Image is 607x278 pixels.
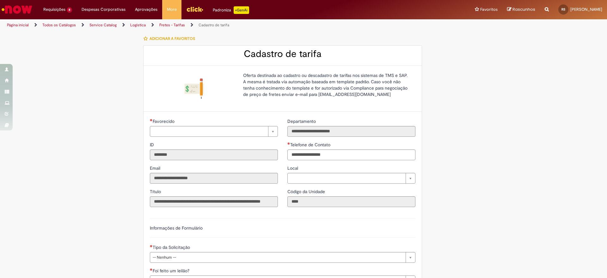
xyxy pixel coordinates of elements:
[150,142,155,148] label: Somente leitura - ID
[153,118,176,124] span: Necessários - Favorecido
[153,252,402,262] span: -- Nenhum --
[159,22,185,28] a: Fretes - Tarifas
[150,142,155,148] span: Somente leitura - ID
[287,118,317,124] label: Somente leitura - Departamento
[287,142,290,145] span: Obrigatório Preenchido
[213,6,249,14] div: Padroniza
[287,188,326,195] label: Somente leitura - Código da Unidade
[150,119,153,121] span: Necessários
[150,49,415,59] h2: Cadastro de tarifa
[7,22,29,28] a: Página inicial
[287,173,415,184] a: Limpar campo Local
[150,126,278,137] a: Limpar campo Favorecido
[507,7,535,13] a: Rascunhos
[150,36,195,41] span: Adicionar a Favoritos
[5,19,400,31] ul: Trilhas de página
[130,22,146,28] a: Logistica
[199,22,229,28] a: Cadastro de tarifa
[150,268,153,271] span: Necessários
[287,149,415,160] input: Telefone de Contato
[153,268,191,274] span: Foi feito um leilão?
[1,3,33,16] img: ServiceNow
[184,79,204,99] img: Cadastro de tarifa
[167,6,177,13] span: More
[150,225,203,231] label: Informações de Formulário
[290,142,332,148] span: Telefone de Contato
[150,188,162,195] label: Somente leitura - Título
[150,245,153,247] span: Necessários
[186,4,203,14] img: click_logo_yellow_360x200.png
[42,22,76,28] a: Todos os Catálogos
[150,149,278,160] input: ID
[512,6,535,12] span: Rascunhos
[243,72,411,98] p: Oferta destinada ao cadastro ou descadastro de tarifas nos sistemas de TMS e SAP. A mesma é trata...
[570,7,602,12] span: [PERSON_NAME]
[287,126,415,137] input: Departamento
[143,32,199,45] button: Adicionar a Favoritos
[82,6,126,13] span: Despesas Corporativas
[150,165,162,171] label: Somente leitura - Email
[150,196,278,207] input: Título
[89,22,117,28] a: Service Catalog
[153,244,191,250] span: Tipo da Solicitação
[287,165,299,171] span: Local
[150,173,278,184] input: Email
[43,6,65,13] span: Requisições
[480,6,498,13] span: Favoritos
[561,7,565,11] span: RS
[234,6,249,14] p: +GenAi
[287,196,415,207] input: Código da Unidade
[135,6,157,13] span: Aprovações
[67,7,72,13] span: 8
